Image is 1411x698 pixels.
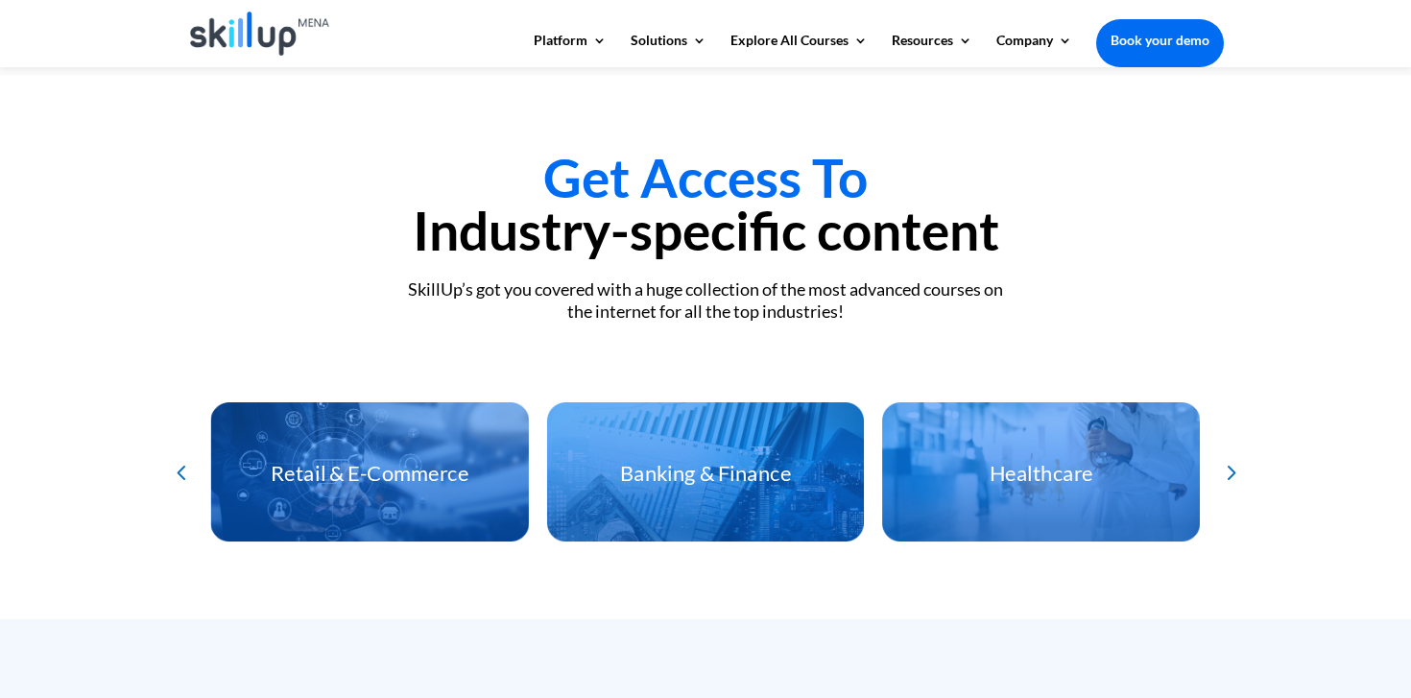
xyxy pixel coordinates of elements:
[211,463,529,493] h3: Retail & E-Commerce
[1215,457,1245,487] div: Next slide
[996,34,1072,66] a: Company
[187,278,1224,324] div: SkillUp’s got you covered with a huge collection of the most advanced courses on the internet for...
[892,34,972,66] a: Resources
[547,463,865,493] h3: Banking & Finance
[190,12,329,56] img: Skillup Mena
[543,146,868,209] span: Get Access To
[166,457,196,487] div: Previous slide
[211,402,529,542] div: 4 / 12
[882,402,1200,542] div: 6 / 12
[547,402,865,542] div: 5 / 12
[631,34,706,66] a: Solutions
[1096,19,1224,61] a: Book your demo
[730,34,868,66] a: Explore All Courses
[1082,491,1411,698] iframe: Chat Widget
[882,463,1200,493] h3: Healthcare
[187,152,1224,267] h2: Industry-specific content
[534,34,607,66] a: Platform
